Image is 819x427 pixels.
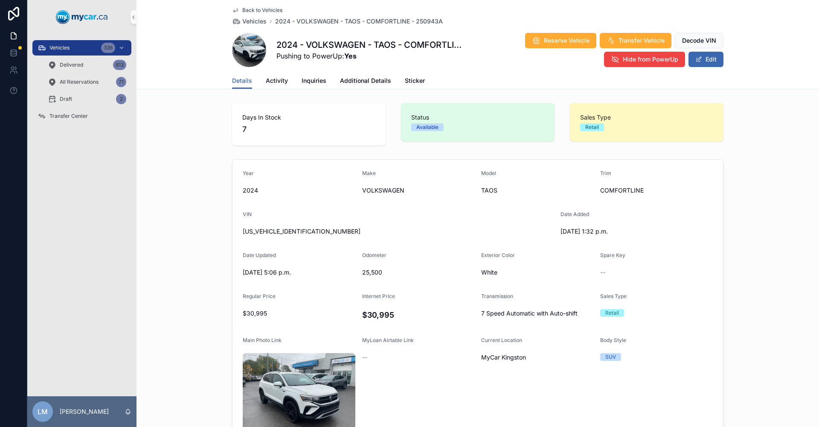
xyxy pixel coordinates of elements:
span: Activity [266,76,288,85]
span: Hide from PowerUp [623,55,678,64]
span: $30,995 [243,309,355,318]
span: [US_VEHICLE_IDENTIFICATION_NUMBER] [243,227,554,236]
span: Date Added [561,211,589,217]
span: Transmission [481,293,513,299]
span: Details [232,76,252,85]
span: MyCar Kingston [481,353,526,362]
span: Internet Price [362,293,395,299]
span: Main Photo Link [243,337,282,343]
span: VOLKSWAGEN [362,186,475,195]
h4: $30,995 [362,309,475,321]
span: MyLoan Airtable Link [362,337,414,343]
span: Pushing to PowerUp: [276,51,463,61]
img: App logo [56,10,108,24]
a: Activity [266,73,288,90]
span: Sales Type [600,293,627,299]
a: Additional Details [340,73,391,90]
span: Status [411,113,544,122]
span: Exterior Color [481,252,515,258]
h1: 2024 - VOLKSWAGEN - TAOS - COMFORTLINE - 250943A [276,39,463,51]
button: Reserve Vehicle [525,33,596,48]
a: Details [232,73,252,89]
span: Odometer [362,252,386,258]
span: Spare Key [600,252,625,258]
a: Transfer Center [32,108,131,124]
span: Back to Vehicles [242,7,282,14]
span: Current Location [481,337,522,343]
span: Transfer Vehicle [619,36,665,45]
p: [PERSON_NAME] [60,407,109,416]
button: Hide from PowerUp [604,52,685,67]
div: 336 [101,43,115,53]
div: Retail [585,123,599,131]
div: 2 [116,94,126,104]
a: Back to Vehicles [232,7,282,14]
span: All Reservations [60,79,99,85]
span: Year [243,170,254,176]
span: Transfer Center [49,113,88,120]
div: SUV [605,353,616,361]
div: 813 [113,60,126,70]
span: VIN [243,211,252,217]
span: Body Style [600,337,626,343]
span: Delivered [60,61,83,68]
span: Trim [600,170,611,176]
span: [DATE] 5:06 p.m. [243,268,355,277]
span: Decode VIN [682,36,716,45]
button: Decode VIN [675,33,723,48]
a: Vehicles [232,17,267,26]
a: Draft2 [43,91,131,107]
button: Transfer Vehicle [600,33,671,48]
span: TAOS [481,186,593,195]
a: Inquiries [302,73,326,90]
div: Available [416,123,439,131]
span: Reserve Vehicle [544,36,590,45]
a: 2024 - VOLKSWAGEN - TAOS - COMFORTLINE - 250943A [275,17,443,26]
span: White [481,268,593,277]
a: Delivered813 [43,57,131,73]
div: scrollable content [27,34,136,135]
button: Edit [688,52,723,67]
div: 71 [116,77,126,87]
span: -- [600,268,605,277]
span: 25,500 [362,268,475,277]
span: Make [362,170,376,176]
span: Vehicles [242,17,267,26]
strong: Yes [344,52,357,60]
span: LM [38,407,48,417]
span: Additional Details [340,76,391,85]
div: Retail [605,309,619,317]
span: 2024 [243,186,355,195]
span: Sales Type [580,113,713,122]
span: -- [362,353,367,362]
span: Inquiries [302,76,326,85]
span: Model [481,170,496,176]
a: Sticker [405,73,425,90]
span: 7 Speed Automatic with Auto-shift [481,309,593,318]
span: COMFORTLINE [600,186,713,195]
a: Vehicles336 [32,40,131,56]
span: 7 [242,123,375,135]
span: Date Updated [243,252,276,258]
span: Draft [60,96,72,102]
span: Days In Stock [242,113,375,122]
span: Regular Price [243,293,276,299]
span: Vehicles [49,44,70,51]
span: [DATE] 1:32 p.m. [561,227,673,236]
span: Sticker [405,76,425,85]
a: All Reservations71 [43,74,131,90]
